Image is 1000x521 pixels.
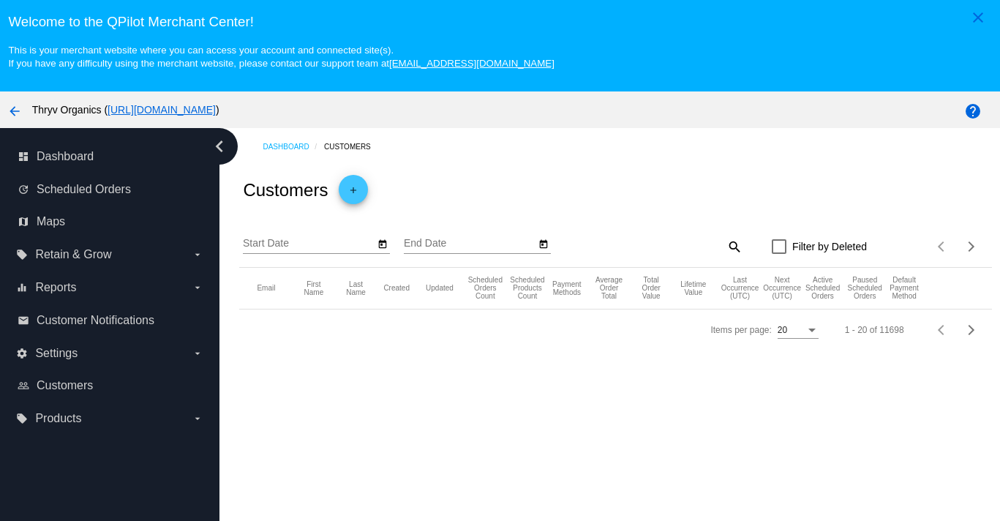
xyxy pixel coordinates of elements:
[969,9,987,26] mat-icon: close
[37,183,131,196] span: Scheduled Orders
[345,185,362,203] mat-icon: add
[342,280,371,296] button: Change sorting for LastName
[16,413,28,424] i: local_offer
[263,135,324,158] a: Dashboard
[595,276,624,300] button: Change sorting for AverageScheduledOrderTotal
[721,276,759,300] button: Change sorting for LastScheduledOrderOccurrenceUtc
[778,326,819,336] mat-select: Items per page:
[16,282,28,293] i: equalizer
[35,347,78,360] span: Settings
[18,151,29,162] i: dashboard
[792,238,867,255] span: Filter by Deleted
[928,315,957,345] button: Previous page
[18,309,203,332] a: email Customer Notifications
[18,145,203,168] a: dashboard Dashboard
[778,325,787,335] span: 20
[928,232,957,261] button: Previous page
[636,276,666,300] button: Change sorting for TotalScheduledOrderValue
[18,184,29,195] i: update
[964,102,982,120] mat-icon: help
[257,284,275,293] button: Change sorting for Email
[32,104,219,116] span: Thryv Organics ( )
[299,280,328,296] button: Change sorting for FirstName
[243,238,375,250] input: Start Date
[679,280,708,296] button: Change sorting for ScheduledOrderLTV
[957,232,986,261] button: Next page
[383,284,410,293] button: Change sorting for CreatedUtc
[845,325,904,335] div: 1 - 20 of 11698
[426,284,454,293] button: Change sorting for UpdatedUtc
[192,348,203,359] i: arrow_drop_down
[192,282,203,293] i: arrow_drop_down
[18,374,203,397] a: people_outline Customers
[957,315,986,345] button: Next page
[192,249,203,260] i: arrow_drop_down
[710,325,771,335] div: Items per page:
[35,412,81,425] span: Products
[404,238,535,250] input: End Date
[16,348,28,359] i: settings
[208,135,231,158] i: chevron_left
[18,210,203,233] a: map Maps
[8,14,991,30] h3: Welcome to the QPilot Merchant Center!
[18,315,29,326] i: email
[18,380,29,391] i: people_outline
[37,215,65,228] span: Maps
[375,236,390,251] button: Open calendar
[16,249,28,260] i: local_offer
[35,248,111,261] span: Retain & Grow
[552,280,582,296] button: Change sorting for PaymentMethodsCount
[37,379,93,392] span: Customers
[468,276,503,300] button: Change sorting for TotalScheduledOrdersCount
[510,276,544,300] button: Change sorting for TotalProductsScheduledCount
[848,276,882,300] button: Change sorting for PausedScheduledOrdersCount
[37,314,154,327] span: Customer Notifications
[324,135,383,158] a: Customers
[389,58,554,69] a: [EMAIL_ADDRESS][DOMAIN_NAME]
[535,236,551,251] button: Open calendar
[18,178,203,201] a: update Scheduled Orders
[108,104,216,116] a: [URL][DOMAIN_NAME]
[37,150,94,163] span: Dashboard
[6,102,23,120] mat-icon: arrow_back
[8,45,554,69] small: This is your merchant website where you can access your account and connected site(s). If you hav...
[18,216,29,228] i: map
[243,180,328,200] h2: Customers
[35,281,76,294] span: Reports
[763,276,801,300] button: Change sorting for NextScheduledOrderOccurrenceUtc
[805,276,840,300] button: Change sorting for ActiveScheduledOrdersCount
[890,276,919,300] button: Change sorting for DefaultPaymentMethod
[192,413,203,424] i: arrow_drop_down
[725,235,743,258] mat-icon: search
